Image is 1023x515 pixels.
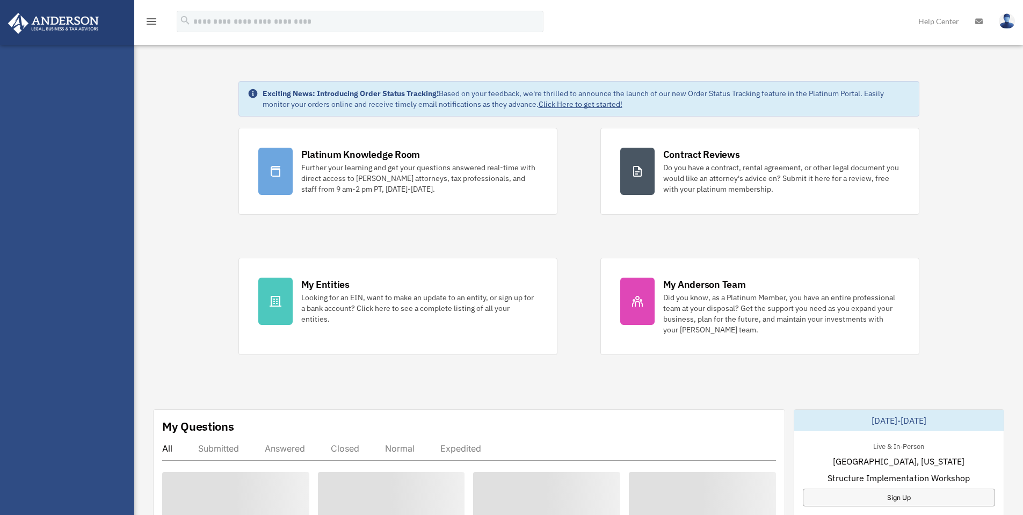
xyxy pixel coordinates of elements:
strong: Exciting News: Introducing Order Status Tracking! [263,89,439,98]
img: Anderson Advisors Platinum Portal [5,13,102,34]
div: Looking for an EIN, want to make an update to an entity, or sign up for a bank account? Click her... [301,292,538,324]
div: Contract Reviews [663,148,740,161]
div: Closed [331,443,359,454]
div: Platinum Knowledge Room [301,148,420,161]
div: Answered [265,443,305,454]
div: All [162,443,172,454]
a: menu [145,19,158,28]
div: My Questions [162,418,234,434]
img: User Pic [999,13,1015,29]
div: Expedited [440,443,481,454]
span: [GEOGRAPHIC_DATA], [US_STATE] [833,455,964,468]
i: menu [145,15,158,28]
div: Do you have a contract, rental agreement, or other legal document you would like an attorney's ad... [663,162,899,194]
div: My Anderson Team [663,278,746,291]
div: [DATE]-[DATE] [794,410,1004,431]
a: My Entities Looking for an EIN, want to make an update to an entity, or sign up for a bank accoun... [238,258,557,355]
a: Platinum Knowledge Room Further your learning and get your questions answered real-time with dire... [238,128,557,215]
div: Normal [385,443,415,454]
div: Submitted [198,443,239,454]
div: Live & In-Person [865,440,933,451]
span: Structure Implementation Workshop [828,472,970,484]
a: My Anderson Team Did you know, as a Platinum Member, you have an entire professional team at your... [600,258,919,355]
div: Further your learning and get your questions answered real-time with direct access to [PERSON_NAM... [301,162,538,194]
a: Contract Reviews Do you have a contract, rental agreement, or other legal document you would like... [600,128,919,215]
div: Did you know, as a Platinum Member, you have an entire professional team at your disposal? Get th... [663,292,899,335]
div: My Entities [301,278,350,291]
a: Click Here to get started! [539,99,622,109]
div: Based on your feedback, we're thrilled to announce the launch of our new Order Status Tracking fe... [263,88,910,110]
i: search [179,14,191,26]
a: Sign Up [803,489,995,506]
